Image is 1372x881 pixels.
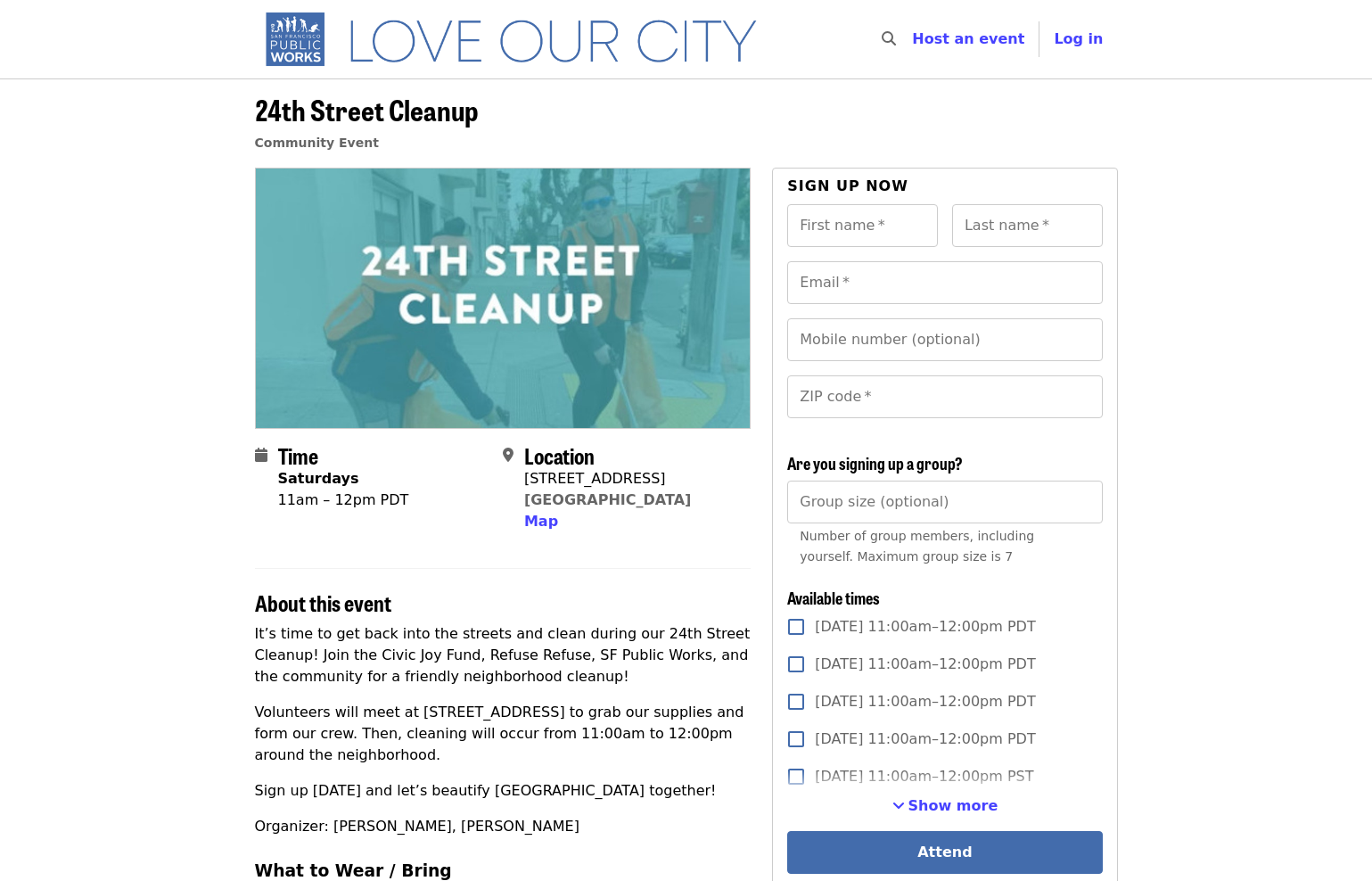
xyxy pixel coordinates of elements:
span: About this event [255,587,391,618]
span: Sign up now [787,177,908,194]
span: Map [524,513,558,530]
span: [DATE] 11:00am–12:00pm PDT [815,616,1035,638]
p: Volunteers will meet at [STREET_ADDRESS] to grab our supplies and form our crew. Then, cleaning w... [255,702,752,766]
span: [DATE] 11:00am–12:00pm PDT [815,691,1035,712]
div: [STREET_ADDRESS] [524,468,691,490]
span: Available times [787,586,880,609]
span: Are you signing up a group? [787,451,963,474]
span: [DATE] 11:00am–12:00pm PDT [815,729,1035,750]
button: Attend [787,831,1102,874]
a: Community Event [255,136,379,150]
strong: Saturdays [278,470,359,487]
a: Host an event [912,30,1024,47]
span: 24th Street Cleanup [255,88,479,130]
img: 24th Street Cleanup organized by SF Public Works [256,169,751,427]
button: Log in [1039,21,1117,57]
span: [DATE] 11:00am–12:00pm PST [815,766,1033,787]
img: SF Public Works - Home [255,11,784,68]
p: Organizer: [PERSON_NAME], [PERSON_NAME] [255,816,752,837]
button: Map [524,511,558,532]
input: ZIP code [787,375,1102,418]
input: First name [787,204,938,247]
span: Number of group members, including yourself. Maximum group size is 7 [800,529,1034,564]
input: Email [787,261,1102,304]
span: Log in [1054,30,1103,47]
p: Sign up [DATE] and let’s beautify [GEOGRAPHIC_DATA] together! [255,780,752,802]
span: Show more [908,797,998,814]
span: [DATE] 11:00am–12:00pm PDT [815,654,1035,675]
div: 11am – 12pm PDT [278,490,409,511]
input: Mobile number (optional) [787,318,1102,361]
button: See more timeslots [892,795,998,817]
i: map-marker-alt icon [503,447,513,464]
span: Location [524,440,595,471]
a: [GEOGRAPHIC_DATA] [524,491,691,508]
i: calendar icon [255,447,267,464]
input: Search [907,18,921,61]
span: Time [278,440,318,471]
input: [object Object] [787,481,1102,523]
p: It’s time to get back into the streets and clean during our 24th Street Cleanup! Join the Civic J... [255,623,752,688]
input: Last name [952,204,1103,247]
i: search icon [882,30,896,47]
